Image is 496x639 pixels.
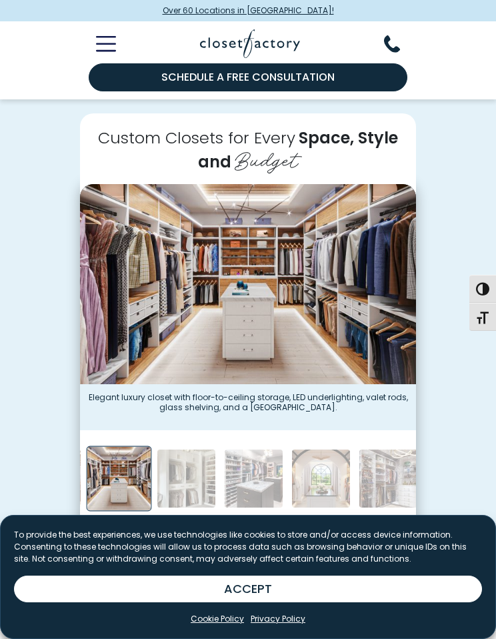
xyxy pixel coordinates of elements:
[98,127,295,149] span: Custom Closets for Every
[251,613,305,625] a: Privacy Policy
[89,63,408,91] a: Schedule a Free Consultation
[80,384,416,430] figcaption: Elegant luxury closet with floor-to-ceiling storage, LED underlighting, valet rods, glass shelvin...
[191,613,244,625] a: Cookie Policy
[80,36,116,52] button: Toggle Mobile Menu
[14,576,482,602] button: ACCEPT
[469,275,496,303] button: Toggle High Contrast
[198,127,398,173] span: Space, Style and
[200,29,300,58] img: Closet Factory Logo
[14,529,482,565] p: To provide the best experiences, we use technologies like cookies to store and/or access device i...
[291,449,351,508] img: Spacious custom walk-in closet with abundant wardrobe space, center island storage
[235,142,298,174] span: Budget
[80,184,416,384] img: Elegant luxury closet with floor-to-ceiling storage, LED underlighting, valet rods, glass shelvin...
[224,449,283,508] img: Modern custom closet with dual islands, extensive shoe storage, hanging sections for men’s and wo...
[157,449,216,508] img: White custom closet shelving, open shelving for shoes, and dual hanging sections for a curated wa...
[469,303,496,331] button: Toggle Font size
[163,5,334,17] span: Over 60 Locations in [GEOGRAPHIC_DATA]!
[384,35,416,53] button: Phone Number
[359,449,418,508] img: Custom walk-in closet with glass shelves, gold hardware, and white built-in drawers
[87,446,152,512] img: Elegant luxury closet with floor-to-ceiling storage, LED underlighting, valet rods, glass shelvin...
